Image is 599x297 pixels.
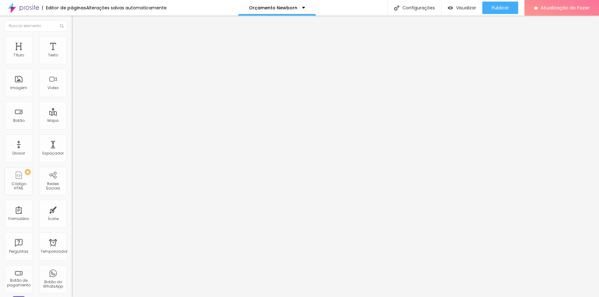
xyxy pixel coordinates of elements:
[5,20,67,31] input: Buscar elemento
[46,181,60,191] font: Redes Sociais
[394,5,399,11] img: Ícone
[43,279,63,289] font: Botão do WhatsApp
[60,24,64,28] img: Ícone
[48,52,58,58] font: Texto
[8,216,29,221] font: Formulário
[492,5,509,11] font: Publicar
[456,5,476,11] font: Visualizar
[448,5,453,11] img: view-1.svg
[12,151,25,156] font: Divisor
[402,5,435,11] font: Configurações
[249,5,297,11] font: Orçamento Newborn
[41,249,67,254] font: Temporizador
[441,2,482,14] button: Visualizar
[86,5,167,11] font: Alterações salvas automaticamente
[10,85,27,90] font: Imagem
[9,249,28,254] font: Perguntas
[48,216,59,221] font: Ícone
[13,52,24,58] font: Título
[72,16,599,297] iframe: Editor
[12,181,26,191] font: Código HTML
[47,85,59,90] font: Vídeo
[42,151,64,156] font: Espaçador
[541,4,590,11] font: Atualização do Fazer
[47,118,59,123] font: Mapa
[13,118,25,123] font: Botão
[46,5,86,11] font: Editor de páginas
[7,278,31,287] font: Botão de pagamento
[482,2,518,14] button: Publicar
